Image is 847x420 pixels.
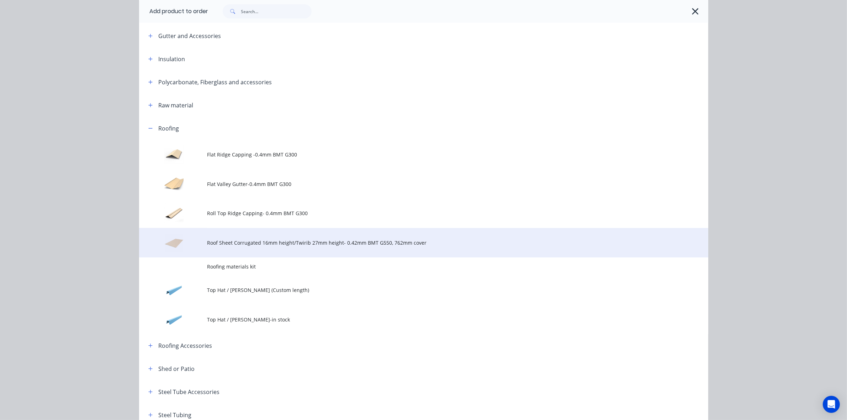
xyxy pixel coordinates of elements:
[207,263,608,270] span: Roofing materials kit
[823,396,840,413] div: Open Intercom Messenger
[207,286,608,294] span: Top Hat / [PERSON_NAME] (Custom length)
[207,316,608,323] span: Top Hat / [PERSON_NAME]-in stock
[159,78,272,86] div: Polycarbonate, Fiberglass and accessories
[159,411,192,419] div: Steel Tubing
[159,124,179,133] div: Roofing
[159,341,212,350] div: Roofing Accessories
[159,32,221,40] div: Gutter and Accessories
[207,209,608,217] span: Roll Top Ridge Capping- 0.4mm BMT G300
[207,180,608,188] span: Flat Valley Gutter-0.4mm BMT G300
[159,101,194,110] div: Raw material
[207,239,608,246] span: Roof Sheet Corrugated 16mm height/Twirib 27mm height- 0.42mm BMT G550, 762mm cover
[241,4,312,18] input: Search...
[159,55,185,63] div: Insulation
[159,365,195,373] div: Shed or Patio
[207,151,608,158] span: Flat Ridge Capping -0.4mm BMT G300
[159,388,220,396] div: Steel Tube Accessories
